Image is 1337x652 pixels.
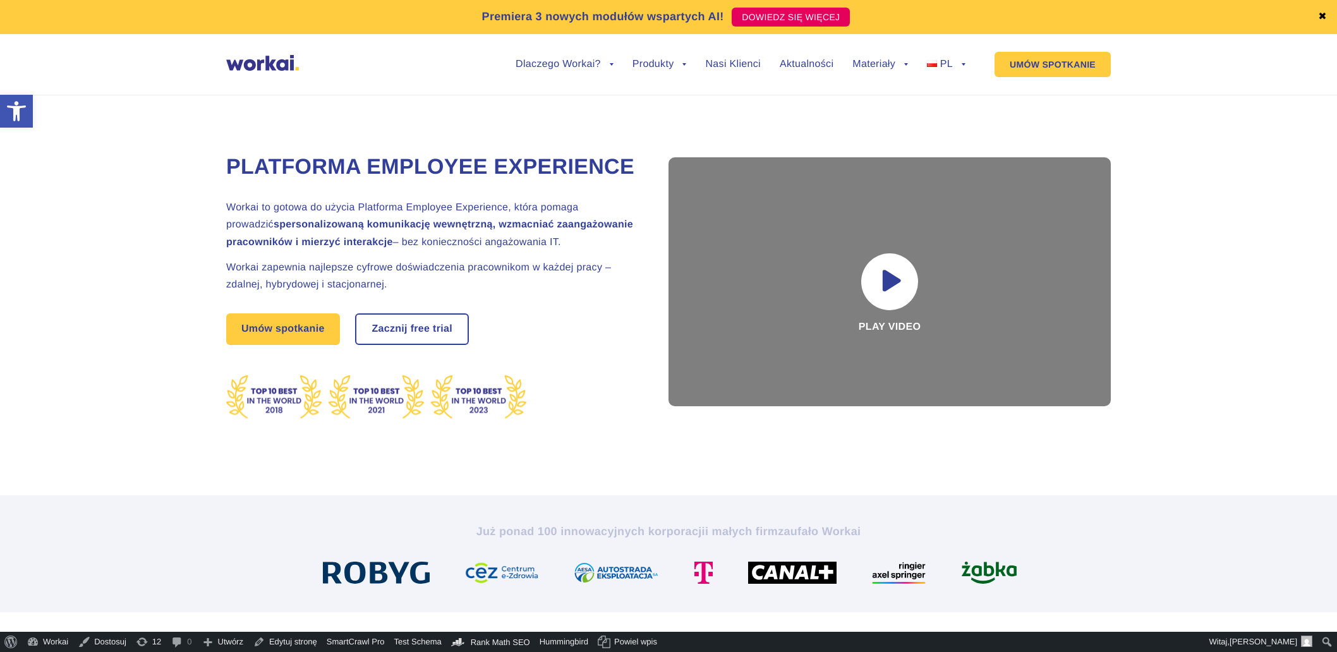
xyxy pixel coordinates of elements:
a: Edytuj stronę [248,632,322,652]
a: Kokpit Rank Math [447,632,535,652]
span: PL [940,59,953,69]
p: Premiera 3 nowych modułów wspartych AI! [482,8,724,25]
span: [PERSON_NAME] [1230,637,1297,646]
span: Utwórz [218,632,243,652]
span: 12 [152,632,161,652]
a: ✖ [1318,12,1327,22]
h1: Platforma Employee Experience [226,153,637,182]
a: Zacznij free trial [356,315,468,344]
a: Workai [22,632,73,652]
strong: spersonalizowaną komunikację wewnętrzną, wzmacniać zaangażowanie pracowników i mierzyć interakcje [226,219,633,247]
a: Test Schema [390,632,447,652]
a: Nasi Klienci [705,59,760,69]
h2: Workai zapewnia najlepsze cyfrowe doświadczenia pracownikom w każdej pracy – zdalnej, hybrydowej ... [226,259,637,293]
a: Aktualności [780,59,833,69]
a: Umów spotkanie [226,313,340,345]
a: Witaj, [1205,632,1317,652]
h2: Już ponad 100 innowacyjnych korporacji zaufało Workai [318,524,1019,539]
span: Rank Math SEO [471,637,530,647]
a: SmartCrawl Pro [322,632,390,652]
a: Dostosuj [73,632,131,652]
a: Materiały [852,59,908,69]
h2: Workai to gotowa do użycia Platforma Employee Experience, która pomaga prowadzić – bez koniecznoś... [226,199,637,251]
div: Play video [668,157,1111,406]
a: UMÓW SPOTKANIE [995,52,1111,77]
i: i małych firm [705,525,778,538]
span: 0 [187,632,191,652]
a: DOWIEDZ SIĘ WIĘCEJ [732,8,850,27]
span: Powiel wpis [614,632,657,652]
a: Produkty [632,59,687,69]
a: Hummingbird [535,632,593,652]
a: Dlaczego Workai? [516,59,614,69]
